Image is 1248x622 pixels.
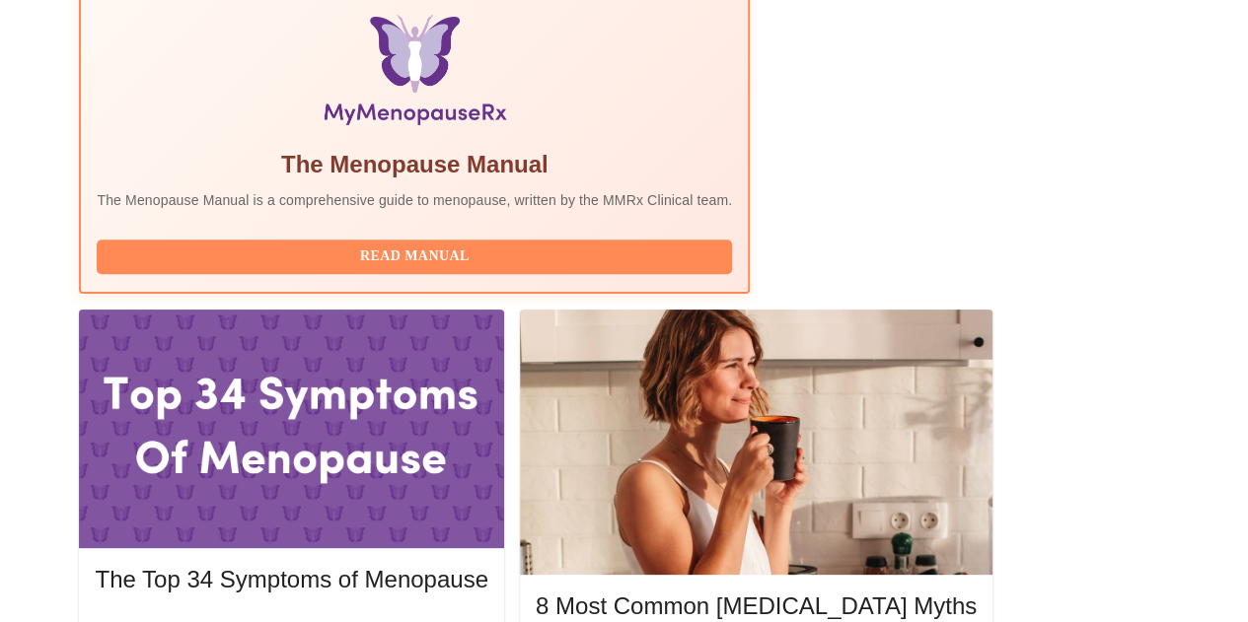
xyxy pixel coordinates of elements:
[97,149,732,180] h5: The Menopause Manual
[536,590,977,622] h5: 8 Most Common [MEDICAL_DATA] Myths
[97,240,732,274] button: Read Manual
[116,244,712,269] span: Read Manual
[95,564,487,595] h5: The Top 34 Symptoms of Menopause
[97,246,737,263] a: Read Manual
[97,190,732,210] p: The Menopause Manual is a comprehensive guide to menopause, written by the MMRx Clinical team.
[198,15,631,133] img: Menopause Manual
